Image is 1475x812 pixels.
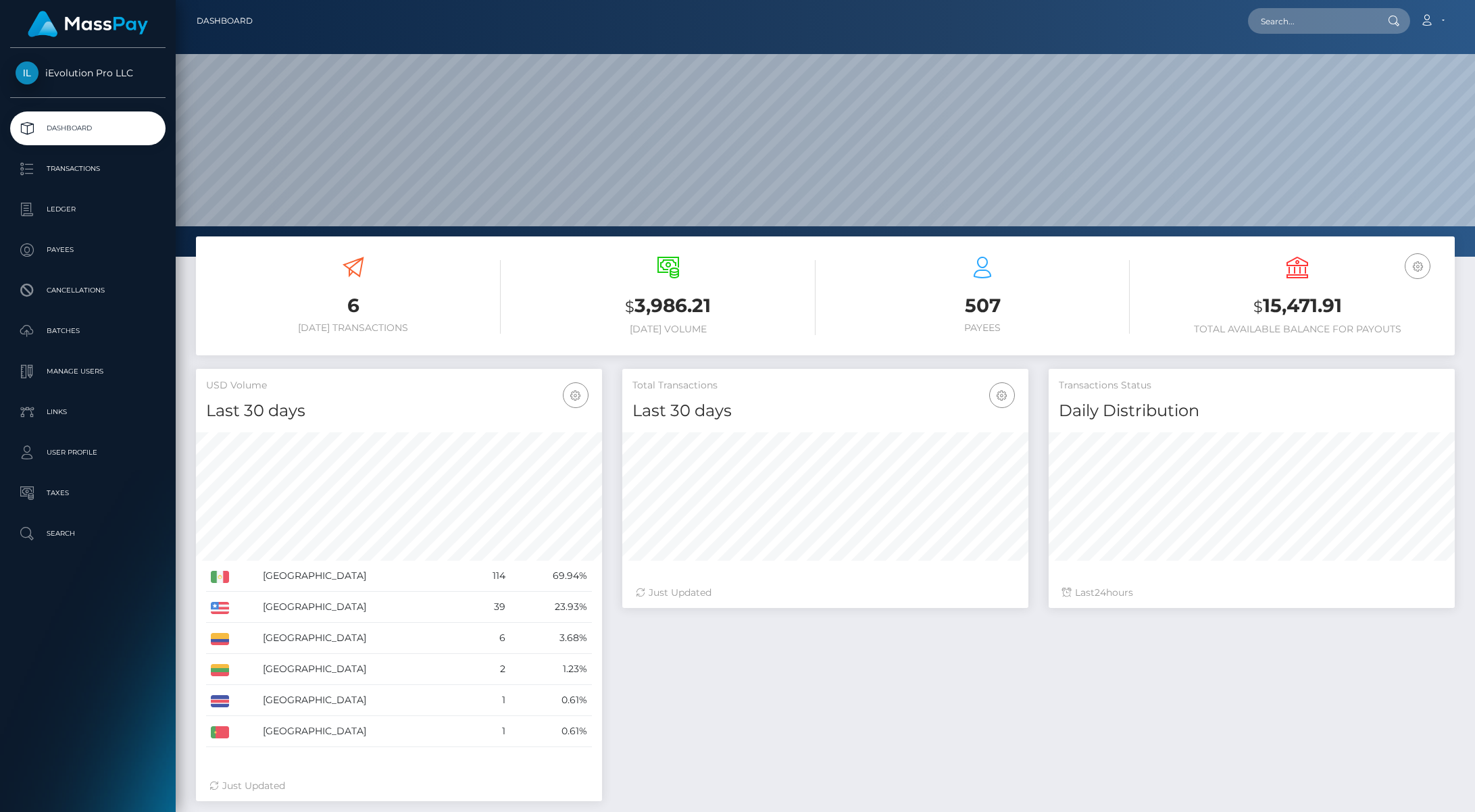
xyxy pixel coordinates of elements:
a: Search [10,517,166,551]
a: Links [10,395,166,429]
h6: [DATE] Transactions [206,322,501,334]
p: User Profile [16,442,160,463]
p: Taxes [16,483,160,503]
img: MX.png [211,571,229,583]
img: CO.png [211,633,229,645]
a: Cancellations [10,274,166,307]
td: 3.68% [510,623,592,654]
td: 1 [468,716,510,747]
td: [GEOGRAPHIC_DATA] [258,592,469,623]
a: Manage Users [10,355,166,388]
span: iEvolution Pro LLC [10,67,166,79]
div: Just Updated [209,779,589,793]
div: Last hours [1062,586,1441,600]
span: 24 [1095,586,1106,599]
h6: Payees [836,322,1130,334]
p: Search [16,524,160,544]
td: 1 [468,685,510,716]
td: [GEOGRAPHIC_DATA] [258,561,469,592]
a: Batches [10,314,166,348]
a: Taxes [10,476,166,510]
td: 0.61% [510,716,592,747]
td: 1.23% [510,654,592,685]
h5: Transactions Status [1059,379,1445,392]
td: [GEOGRAPHIC_DATA] [258,654,469,685]
img: CR.png [211,695,229,707]
h6: [DATE] Volume [521,324,816,335]
p: Payees [16,240,160,260]
h4: Last 30 days [632,399,1018,423]
h3: 507 [836,293,1130,319]
td: [GEOGRAPHIC_DATA] [258,685,469,716]
h4: Daily Distribution [1059,399,1445,423]
p: Dashboard [16,118,160,138]
h6: Total Available Balance for Payouts [1150,324,1445,335]
p: Batches [16,321,160,341]
td: 23.93% [510,592,592,623]
a: Transactions [10,152,166,186]
input: Search... [1248,8,1375,34]
h5: Total Transactions [632,379,1018,392]
img: PT.png [211,726,229,738]
img: MassPay Logo [28,11,148,37]
td: 39 [468,592,510,623]
p: Cancellations [16,280,160,301]
p: Ledger [16,199,160,220]
h3: 6 [206,293,501,319]
a: Dashboard [197,7,253,35]
img: LT.png [211,664,229,676]
td: 2 [468,654,510,685]
img: US.png [211,602,229,614]
h3: 3,986.21 [521,293,816,320]
td: 6 [468,623,510,654]
a: Ledger [10,193,166,226]
small: $ [625,297,634,316]
h4: Last 30 days [206,399,592,423]
p: Links [16,402,160,422]
small: $ [1253,297,1263,316]
h3: 15,471.91 [1150,293,1445,320]
a: User Profile [10,436,166,470]
a: Payees [10,233,166,267]
td: [GEOGRAPHIC_DATA] [258,716,469,747]
p: Manage Users [16,361,160,382]
td: 114 [468,561,510,592]
h5: USD Volume [206,379,592,392]
p: Transactions [16,159,160,179]
img: iEvolution Pro LLC [16,61,39,84]
div: Just Updated [636,586,1015,600]
td: [GEOGRAPHIC_DATA] [258,623,469,654]
td: 0.61% [510,685,592,716]
a: Dashboard [10,111,166,145]
td: 69.94% [510,561,592,592]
